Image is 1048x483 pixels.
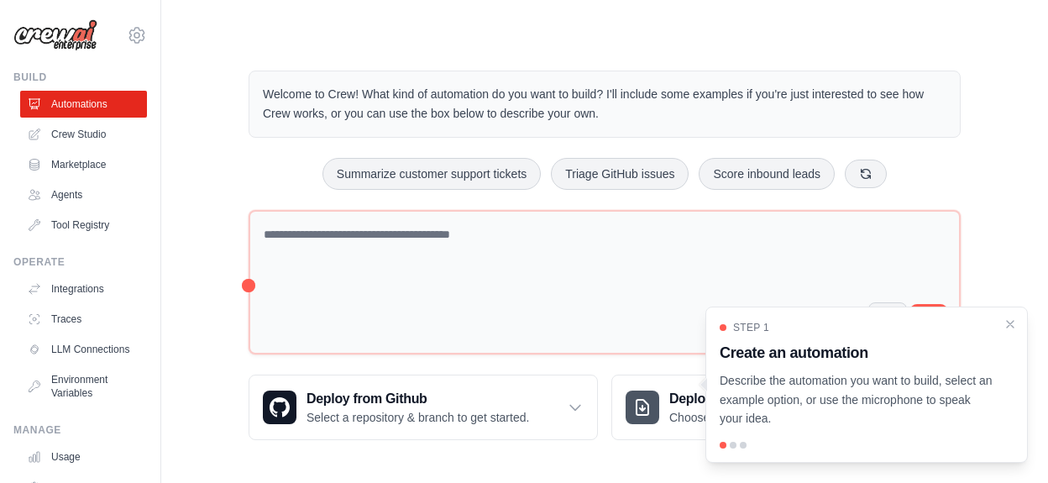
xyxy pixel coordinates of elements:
[720,341,993,365] h3: Create an automation
[20,181,147,208] a: Agents
[20,212,147,239] a: Tool Registry
[13,71,147,84] div: Build
[669,409,811,426] p: Choose a zip file to upload.
[20,336,147,363] a: LLM Connections
[551,158,689,190] button: Triage GitHub issues
[720,371,993,428] p: Describe the automation you want to build, select an example option, or use the microphone to spe...
[1003,318,1017,331] button: Close walkthrough
[13,423,147,437] div: Manage
[263,85,946,123] p: Welcome to Crew! What kind of automation do you want to build? I'll include some examples if you'...
[20,276,147,302] a: Integrations
[13,19,97,51] img: Logo
[699,158,835,190] button: Score inbound leads
[307,389,529,409] h3: Deploy from Github
[20,444,147,470] a: Usage
[322,158,541,190] button: Summarize customer support tickets
[669,389,811,409] h3: Deploy from zip file
[733,321,769,334] span: Step 1
[307,409,529,426] p: Select a repository & branch to get started.
[20,366,147,407] a: Environment Variables
[20,151,147,178] a: Marketplace
[13,255,147,269] div: Operate
[20,91,147,118] a: Automations
[20,121,147,148] a: Crew Studio
[20,306,147,333] a: Traces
